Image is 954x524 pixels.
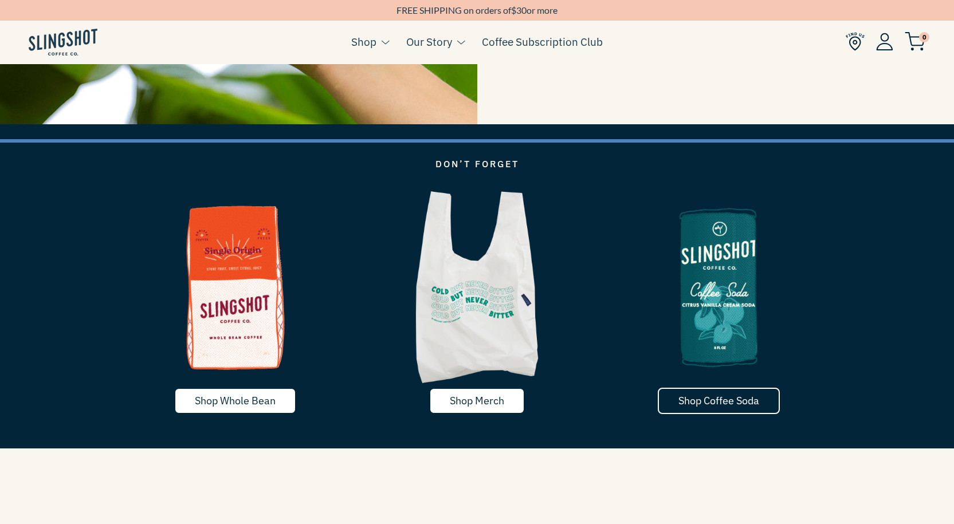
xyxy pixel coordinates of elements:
a: Shop Whole Bean [174,388,296,414]
img: Coffee Soda [598,187,839,388]
span: Don’t Forget [435,158,519,170]
span: 30 [516,5,527,15]
span: 0 [919,32,929,42]
span: Shop Coffee Soda [678,394,759,407]
a: Coffee Subscription Club [482,33,603,50]
img: Whole Bean Coffee [115,187,356,388]
a: Shop [351,33,376,50]
img: Merch [356,187,598,388]
span: Shop Merch [450,394,504,407]
a: Shop Merch [429,388,525,414]
a: 0 [905,35,925,49]
a: Our Story [406,33,452,50]
a: Shop Coffee Soda [658,388,780,414]
img: Find Us [846,32,865,51]
span: Shop Whole Bean [195,394,276,407]
span: $ [511,5,516,15]
img: Account [876,33,893,50]
img: cart [905,32,925,51]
